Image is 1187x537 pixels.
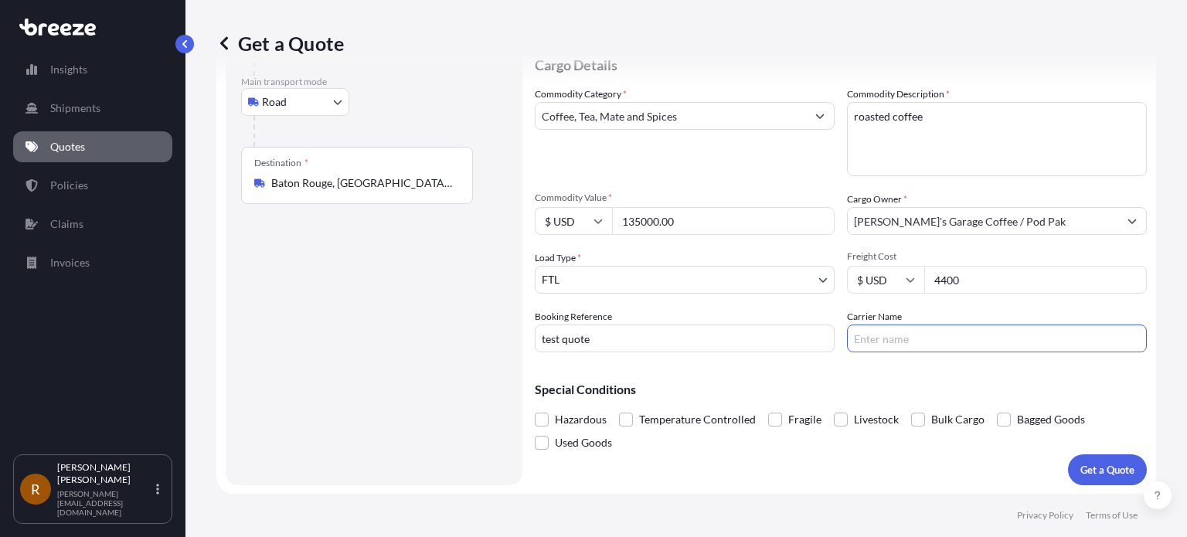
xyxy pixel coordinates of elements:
[847,192,907,207] label: Cargo Owner
[788,408,821,431] span: Fragile
[254,157,308,169] div: Destination
[847,309,902,325] label: Carrier Name
[536,102,806,130] input: Select a commodity type
[535,192,835,204] span: Commodity Value
[271,175,454,191] input: Destination
[13,93,172,124] a: Shipments
[1086,509,1138,522] a: Terms of Use
[241,88,349,116] button: Select transport
[13,209,172,240] a: Claims
[847,250,1147,263] span: Freight Cost
[1017,509,1073,522] a: Privacy Policy
[535,87,627,102] label: Commodity Category
[535,383,1147,396] p: Special Conditions
[13,247,172,278] a: Invoices
[13,54,172,85] a: Insights
[535,325,835,352] input: Your internal reference
[854,408,899,431] span: Livestock
[847,325,1147,352] input: Enter name
[50,100,100,116] p: Shipments
[13,170,172,201] a: Policies
[847,87,950,102] label: Commodity Description
[848,207,1118,235] input: Full name
[262,94,287,110] span: Road
[555,408,607,431] span: Hazardous
[1068,454,1147,485] button: Get a Quote
[535,309,612,325] label: Booking Reference
[639,408,756,431] span: Temperature Controlled
[1017,408,1085,431] span: Bagged Goods
[924,266,1147,294] input: Enter amount
[57,489,153,517] p: [PERSON_NAME][EMAIL_ADDRESS][DOMAIN_NAME]
[612,207,835,235] input: Type amount
[50,255,90,270] p: Invoices
[31,481,40,497] span: R
[535,266,835,294] button: FTL
[1118,207,1146,235] button: Show suggestions
[50,178,88,193] p: Policies
[555,431,612,454] span: Used Goods
[50,139,85,155] p: Quotes
[57,461,153,486] p: [PERSON_NAME] [PERSON_NAME]
[806,102,834,130] button: Show suggestions
[1080,462,1134,478] p: Get a Quote
[216,31,344,56] p: Get a Quote
[931,408,985,431] span: Bulk Cargo
[50,216,83,232] p: Claims
[535,250,581,266] span: Load Type
[542,272,559,287] span: FTL
[50,62,87,77] p: Insights
[13,131,172,162] a: Quotes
